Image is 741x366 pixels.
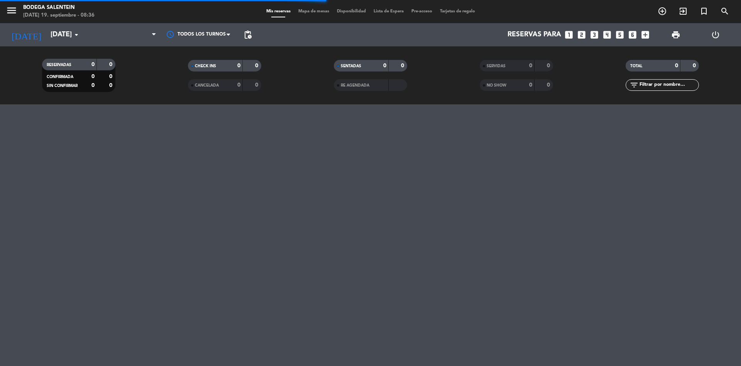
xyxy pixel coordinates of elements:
[262,9,294,14] span: Mis reservas
[487,83,506,87] span: NO SHOW
[547,63,552,68] strong: 0
[436,9,479,14] span: Tarjetas de regalo
[294,9,333,14] span: Mapa de mesas
[711,30,720,39] i: power_settings_new
[333,9,370,14] span: Disponibilidad
[630,64,642,68] span: TOTAL
[401,63,406,68] strong: 0
[91,83,95,88] strong: 0
[658,7,667,16] i: add_circle_outline
[109,62,114,67] strong: 0
[72,30,81,39] i: arrow_drop_down
[720,7,729,16] i: search
[629,80,639,90] i: filter_list
[6,5,17,19] button: menu
[237,82,240,88] strong: 0
[6,5,17,16] i: menu
[109,74,114,79] strong: 0
[237,63,240,68] strong: 0
[602,30,612,40] i: looks_4
[243,30,252,39] span: pending_actions
[628,30,638,40] i: looks_6
[529,82,532,88] strong: 0
[255,82,260,88] strong: 0
[23,4,95,12] div: Bodega Salentein
[195,64,216,68] span: CHECK INS
[615,30,625,40] i: looks_5
[577,30,587,40] i: looks_two
[675,63,678,68] strong: 0
[639,81,699,89] input: Filtrar por nombre...
[341,64,361,68] span: SENTADAS
[695,23,735,46] div: LOG OUT
[383,63,386,68] strong: 0
[23,12,95,19] div: [DATE] 19. septiembre - 08:36
[6,26,47,43] i: [DATE]
[678,7,688,16] i: exit_to_app
[671,30,680,39] span: print
[508,31,561,39] span: Reservas para
[589,30,599,40] i: looks_3
[370,9,408,14] span: Lista de Espera
[195,83,219,87] span: CANCELADA
[699,7,709,16] i: turned_in_not
[255,63,260,68] strong: 0
[564,30,574,40] i: looks_one
[693,63,697,68] strong: 0
[47,84,78,88] span: SIN CONFIRMAR
[529,63,532,68] strong: 0
[91,62,95,67] strong: 0
[47,75,73,79] span: CONFIRMADA
[487,64,506,68] span: SERVIDAS
[47,63,71,67] span: RESERVADAS
[91,74,95,79] strong: 0
[109,83,114,88] strong: 0
[547,82,552,88] strong: 0
[640,30,650,40] i: add_box
[408,9,436,14] span: Pre-acceso
[341,83,369,87] span: RE AGENDADA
